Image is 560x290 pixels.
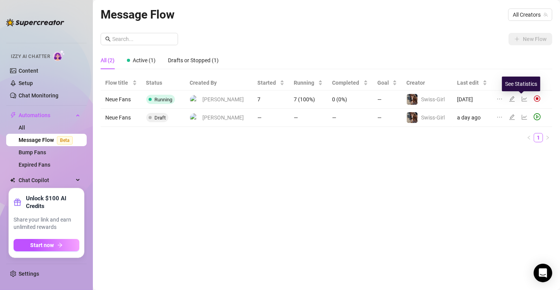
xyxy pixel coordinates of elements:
[332,78,362,87] span: Completed
[253,109,289,127] td: —
[190,95,199,104] img: Marion Hoffmann
[19,137,76,143] a: Message FlowBeta
[19,109,74,121] span: Automations
[534,113,541,120] span: play-circle
[373,90,402,109] td: —
[19,162,50,168] a: Expired Fans
[289,90,327,109] td: 7 (100%)
[289,75,327,90] th: Running
[543,133,552,142] button: right
[155,115,166,121] span: Draft
[543,133,552,142] li: Next Page
[6,19,64,26] img: logo-BBDzfeDw.svg
[452,75,492,90] th: Last edit
[14,216,79,231] span: Share your link and earn unlimited rewards
[253,90,289,109] td: 7
[421,114,445,121] span: Swiss-Girl
[327,109,373,127] td: —
[497,114,503,120] span: ellipsis
[452,109,492,127] td: a day ago
[534,133,543,142] li: 1
[421,96,445,102] span: Swiss-Girl
[19,174,74,186] span: Chat Copilot
[19,68,38,74] a: Content
[294,78,317,87] span: Running
[14,239,79,251] button: Start nowarrow-right
[105,36,111,42] span: search
[373,75,402,90] th: Goal
[190,113,199,122] img: Marion Hoffmann
[373,109,402,127] td: —
[101,90,142,109] td: Neue Fans
[521,96,527,102] span: line-chart
[513,9,548,20] span: All Creators
[534,264,552,282] div: Open Intercom Messenger
[168,56,219,65] div: Drafts or Stopped (1)
[19,149,46,155] a: Bump Fans
[452,90,492,109] td: [DATE]
[534,133,543,142] a: 1
[527,135,531,140] span: left
[457,78,481,87] span: Last edit
[521,114,527,120] span: line-chart
[327,90,373,109] td: 0 (0%)
[407,94,418,105] img: Swiss-Girl
[202,95,244,104] span: [PERSON_NAME]
[377,78,391,87] span: Goal
[253,75,289,90] th: Started
[26,194,79,210] strong: Unlock $100 AI Credits
[509,114,515,120] span: edit
[509,96,515,102] span: edit
[19,80,33,86] a: Setup
[402,75,452,90] th: Creator
[57,136,73,145] span: Beta
[101,75,142,90] th: Flow title
[11,53,50,60] span: Izzy AI Chatter
[524,133,534,142] button: left
[10,112,16,118] span: thunderbolt
[497,96,503,102] span: ellipsis
[101,5,175,24] article: Message Flow
[502,77,540,91] div: See Statistics
[155,97,173,102] span: Running
[289,109,327,127] td: —
[407,112,418,123] img: Swiss-Girl
[202,113,244,122] span: [PERSON_NAME]
[19,92,58,99] a: Chat Monitoring
[19,125,25,131] a: All
[101,109,142,127] td: Neue Fans
[10,177,15,183] img: Chat Copilot
[133,57,156,63] span: Active (1)
[101,56,115,65] div: All (2)
[185,75,253,90] th: Created By
[53,50,65,61] img: AI Chatter
[543,12,548,17] span: team
[105,78,131,87] span: Flow title
[327,75,373,90] th: Completed
[14,198,21,206] span: gift
[57,242,63,248] span: arrow-right
[534,95,541,102] img: svg%3e
[509,33,552,45] button: New Flow
[112,35,173,43] input: Search...
[524,133,534,142] li: Previous Page
[142,75,185,90] th: Status
[545,135,550,140] span: right
[257,78,278,87] span: Started
[31,242,54,248] span: Start now
[19,271,39,277] a: Settings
